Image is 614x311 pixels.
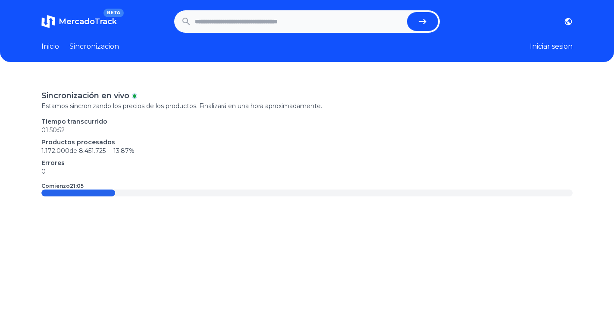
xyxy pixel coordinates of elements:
p: Tiempo transcurrido [41,117,573,126]
p: Productos procesados [41,138,573,146]
a: Inicio [41,41,59,52]
p: 0 [41,167,573,176]
p: 1.172.000 de 8.451.725 — [41,146,573,155]
p: Comienzo [41,183,84,190]
p: Estamos sincronizando los precios de los productos. Finalizará en una hora aproximadamente. [41,102,573,110]
time: 21:05 [70,183,84,189]
a: MercadoTrackBETA [41,15,117,28]
p: Sincronización en vivo [41,90,129,102]
time: 01:50:52 [41,126,65,134]
span: BETA [103,9,124,17]
p: Errores [41,159,573,167]
a: Sincronizacion [69,41,119,52]
span: MercadoTrack [59,17,117,26]
img: MercadoTrack [41,15,55,28]
span: 13.87 % [113,147,135,155]
button: Iniciar sesion [530,41,573,52]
